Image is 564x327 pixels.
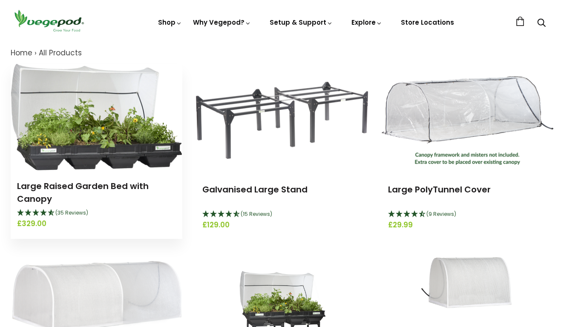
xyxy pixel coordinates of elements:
span: (9 Reviews) [426,210,456,218]
a: Search [537,19,546,28]
span: › [35,48,37,58]
a: Why Vegepod? [193,18,251,27]
a: Setup & Support [270,18,333,27]
a: Shop [158,18,182,27]
a: Galvanised Large Stand [202,184,308,195]
span: (35 Reviews) [55,209,88,216]
nav: breadcrumbs [11,48,553,59]
a: Home [11,48,32,58]
span: £329.00 [17,218,176,229]
span: (15 Reviews) [241,210,272,218]
div: 4.69 Stars - 35 Reviews [17,208,176,219]
img: Large PolyTunnel Cover [382,76,553,165]
span: £29.99 [388,220,547,231]
div: 4.44 Stars - 9 Reviews [388,209,547,220]
a: Explore [351,18,382,27]
span: £129.00 [202,220,361,231]
a: Large PolyTunnel Cover [388,184,491,195]
div: 4.67 Stars - 15 Reviews [202,209,361,220]
a: Store Locations [401,18,454,27]
a: Large Raised Garden Bed with Canopy [17,180,149,205]
img: Galvanised Large Stand [196,82,368,159]
img: Large Raised Garden Bed with Canopy [11,64,181,170]
a: All Products [39,48,82,58]
img: Vegepod [11,9,87,33]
